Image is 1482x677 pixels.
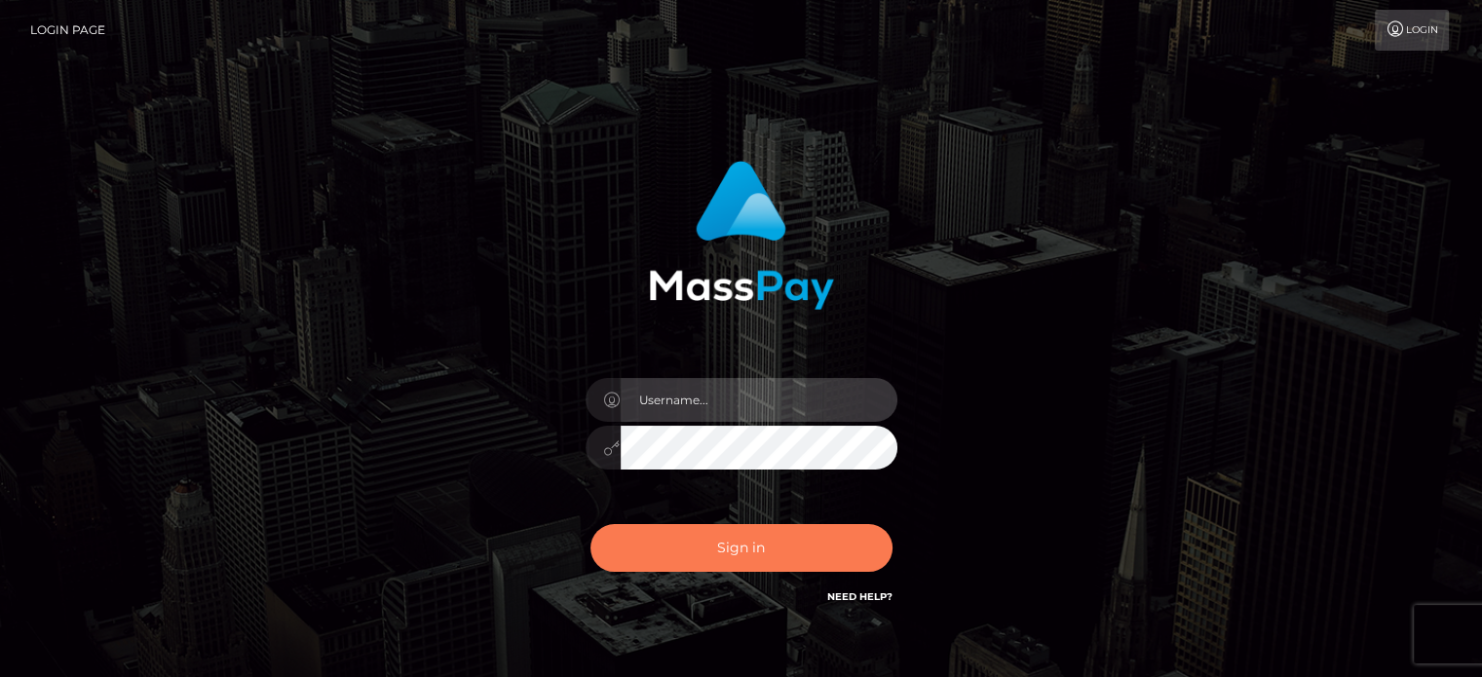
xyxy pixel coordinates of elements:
[827,590,893,603] a: Need Help?
[649,161,834,310] img: MassPay Login
[30,10,105,51] a: Login Page
[621,378,897,422] input: Username...
[1375,10,1449,51] a: Login
[590,524,893,572] button: Sign in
